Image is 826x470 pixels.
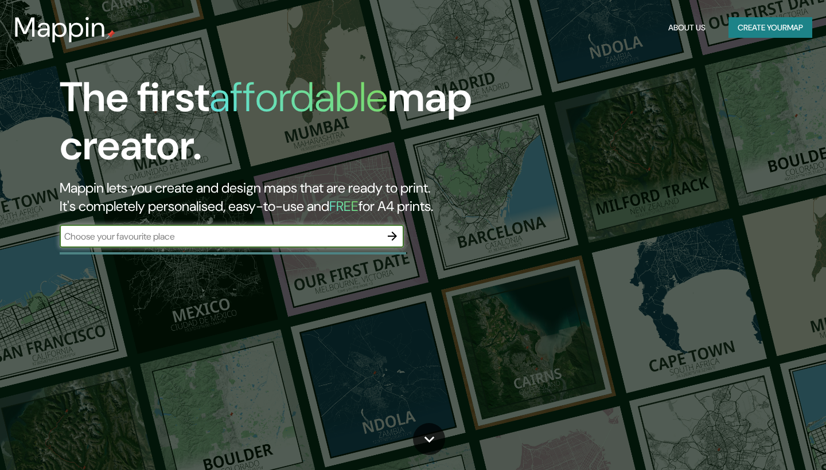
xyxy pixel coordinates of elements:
h2: Mappin lets you create and design maps that are ready to print. It's completely personalised, eas... [60,179,473,216]
h1: affordable [209,70,388,124]
h5: FREE [329,197,359,215]
h3: Mappin [14,11,106,44]
button: Create yourmap [728,17,812,38]
button: About Us [664,17,710,38]
input: Choose your favourite place [60,230,381,243]
img: mappin-pin [106,30,115,39]
h1: The first map creator. [60,73,473,179]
